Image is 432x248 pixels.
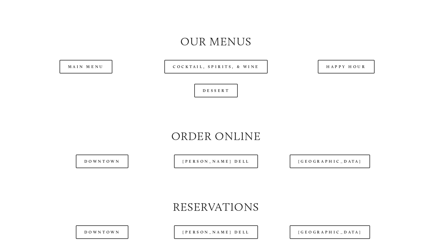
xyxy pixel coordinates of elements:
[290,155,370,168] a: [GEOGRAPHIC_DATA]
[290,225,370,239] a: [GEOGRAPHIC_DATA]
[174,155,258,168] a: [PERSON_NAME] Dell
[26,128,406,144] h2: Order Online
[26,199,406,215] h2: Reservations
[194,84,238,97] a: Dessert
[164,60,268,73] a: Cocktail, Spirits, & Wine
[76,155,128,168] a: Downtown
[318,60,375,73] a: Happy Hour
[60,60,112,73] a: Main Menu
[174,225,258,239] a: [PERSON_NAME] Dell
[76,225,128,239] a: Downtown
